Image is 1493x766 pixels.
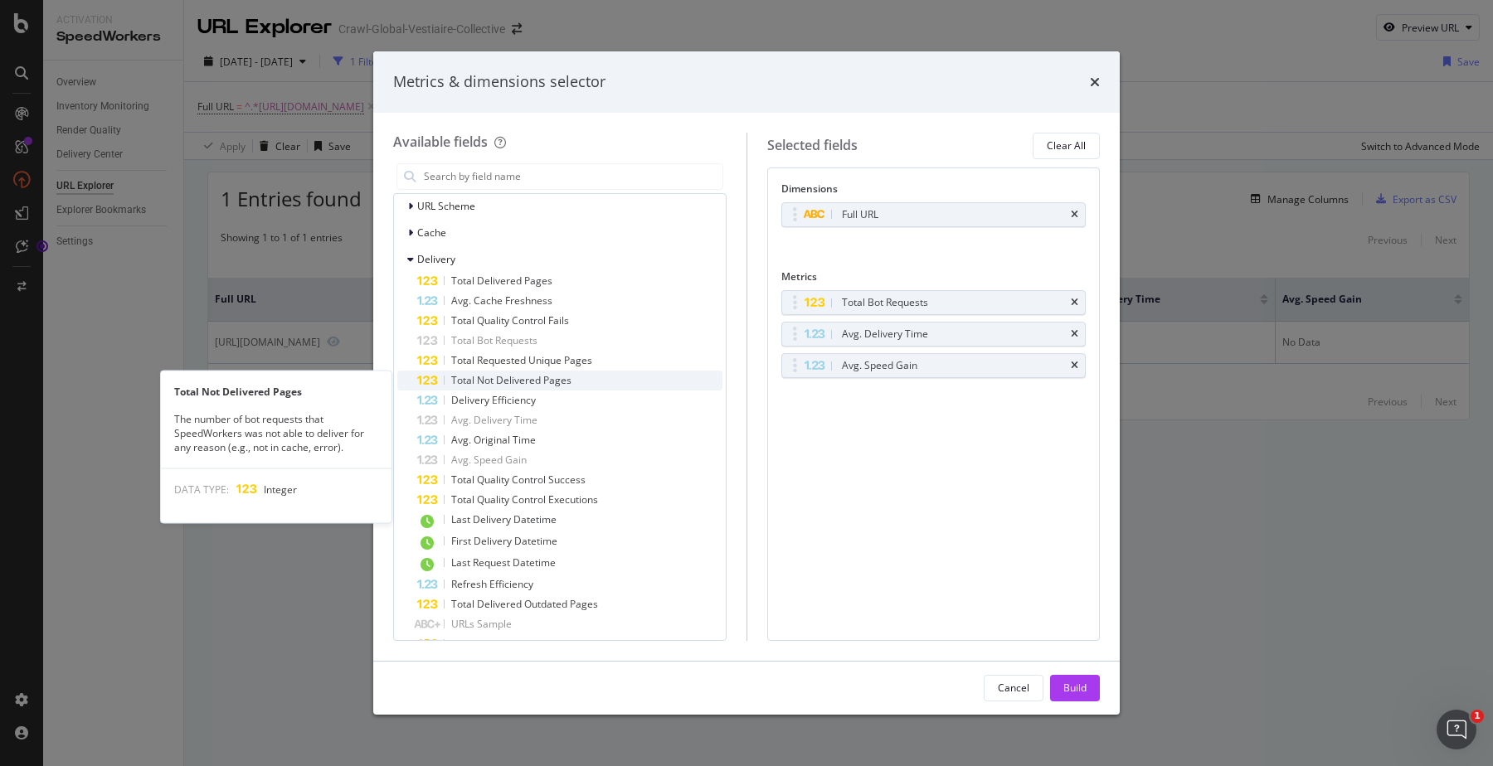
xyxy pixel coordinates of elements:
span: Total Quality Control Fails [451,313,569,327]
span: Cache [417,225,446,240]
span: Total Quality Control Success [451,473,586,487]
span: Total Not Delivered Pages [451,373,571,387]
input: Search by field name [422,164,722,189]
div: Total Bot Requests [842,294,928,311]
span: Last Request Datetime [451,555,556,570]
div: Full URLtimes [781,202,1087,227]
button: Clear All [1033,133,1100,159]
span: First Delivery Datetime [451,534,557,548]
span: Total Delivered Outdated Pages [451,597,598,611]
button: Cancel [984,675,1043,701]
div: Full URL [842,206,878,223]
span: Avg. Original Time [451,433,536,447]
div: Cancel [998,681,1029,695]
div: times [1071,361,1078,371]
div: Metrics [781,269,1087,290]
span: Last Delivery Datetime [451,512,557,526]
div: modal [373,51,1120,715]
div: Avg. Speed Gain [842,357,917,374]
div: Dimensions [781,182,1087,202]
div: Avg. Delivery Timetimes [781,322,1087,347]
div: times [1071,210,1078,220]
div: Total Bot Requeststimes [781,290,1087,315]
div: Metrics & dimensions selector [393,71,605,93]
div: Total Not Delivered Pages [161,385,391,399]
span: Total Quality Control Executions [451,492,598,507]
div: Build [1063,681,1087,695]
div: The number of bot requests that SpeedWorkers was not able to deliver for any reason (e.g., not in... [161,412,391,454]
span: URL Scheme [417,199,475,213]
div: Available fields [393,133,488,151]
span: Refresh Efficiency [451,577,533,591]
span: Avg. Delivery Time [451,413,537,427]
span: Avg. Cache Freshness [451,293,552,308]
div: Avg. Speed Gaintimes [781,353,1087,378]
span: Total Delivered Pages [451,274,552,288]
button: Build [1050,675,1100,701]
span: Delivery Efficiency [451,393,536,407]
div: times [1090,71,1100,93]
span: Avg. Speed Gain [451,453,527,467]
div: Avg. Delivery Time [842,326,928,342]
div: Clear All [1047,138,1086,153]
span: URLs Sample [451,617,512,631]
span: Total Requested Unique Pages [451,353,592,367]
span: Total Bot Requests [451,333,537,347]
div: Selected fields [767,136,858,155]
div: times [1071,298,1078,308]
span: 1 [1471,710,1484,723]
span: Delivery [417,252,455,266]
iframe: Intercom live chat [1437,710,1476,749]
div: times [1071,329,1078,339]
